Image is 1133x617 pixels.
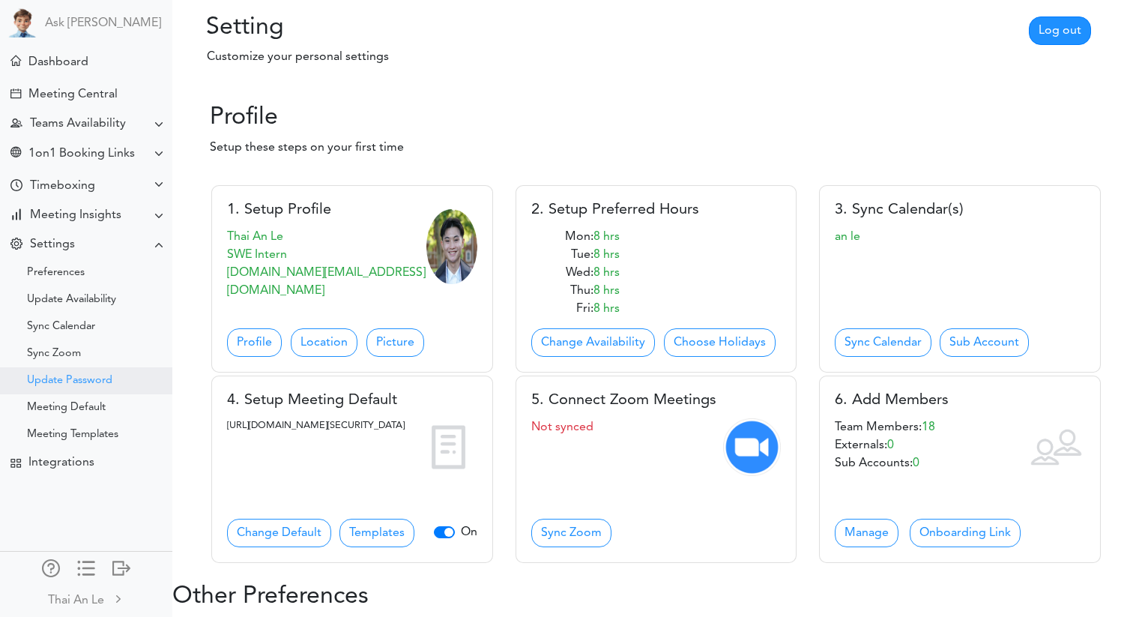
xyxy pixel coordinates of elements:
div: Meeting Dashboard [10,55,21,66]
div: TEAMCAL AI Workflow Apps [10,458,21,469]
a: Change Default [227,519,331,547]
img: Powered by TEAMCAL AI [7,7,37,37]
div: Thai An Le [48,592,104,610]
div: Other Preferences [172,565,1133,611]
span: 8 hrs [593,303,620,315]
a: Manage [835,519,898,547]
span: Thai An Le SWE Intern [DOMAIN_NAME][EMAIL_ADDRESS][DOMAIN_NAME] [227,231,426,297]
div: Teams Availability [30,117,126,131]
a: Choose Holidays [664,328,776,357]
p: Setup these steps on your first time [210,139,1122,157]
h5: 3. Sync Calendar(s) [835,201,1085,219]
div: Create Meeting [10,88,21,99]
div: Meeting Templates [27,431,118,439]
span: 18 [922,421,935,433]
div: Log out [112,559,130,574]
div: Show only icons [77,559,95,574]
div: Manage Members and Externals [42,559,60,574]
div: Meeting Default [27,404,106,412]
div: Team Members: Externals: Sub Accounts: [835,418,939,476]
div: Meeting Central [28,88,118,102]
p: an le [835,228,1085,246]
img: AftpARC50YqwAAAAAElFTkSuQmCC [426,209,477,284]
div: Mon: Tue: Wed: Thu: Fri: [531,228,593,318]
a: Ask [PERSON_NAME] [45,16,161,31]
a: Log out [1029,16,1091,45]
a: Location [291,328,357,357]
span: 0 [887,439,894,451]
a: Change Availability [531,328,655,357]
div: Preferences [27,269,85,277]
span: 8 hrs [593,249,620,261]
div: Meeting Insights [30,208,121,223]
div: Share Meeting Link [10,147,21,161]
div: Dashboard [28,55,88,70]
p: [URL][DOMAIN_NAME][SECURITY_DATA] [227,418,477,433]
span: 0 [913,457,919,469]
a: Sync Calendar [835,328,931,357]
h2: Setting [184,13,481,42]
div: Sync Zoom [27,350,81,358]
div: Sync Calendar [27,323,95,331]
a: Profile [227,328,282,357]
div: Update Availability [27,296,116,304]
div: Profile [210,85,1122,132]
h5: 4. Setup Meeting Default [227,391,477,409]
div: Settings [30,238,75,252]
h5: 6. Add Members [835,391,1085,409]
span: 8 hrs [593,231,620,243]
a: Manage Members and Externals [42,559,60,580]
img: members.png [1027,418,1085,476]
h5: 1. Setup Profile [227,201,477,219]
span: 8 hrs [593,285,620,297]
div: 1on1 Booking Links [28,147,135,161]
a: Change side menu [77,559,95,580]
a: Sync Zoom [531,519,611,547]
div: Time Your Goals [10,179,22,193]
h5: 2. Setup Preferred Hours [531,201,782,219]
p: Not synced [531,418,782,436]
h5: 5. Connect Zoom Meetings [531,391,782,409]
a: Sub Account [940,328,1029,357]
div: Timeboxing [30,179,95,193]
label: On [461,523,477,541]
a: Templates [339,519,414,547]
div: Update Password [27,377,112,385]
span: 8 hrs [593,267,620,279]
a: Onboarding Link [910,519,1021,547]
img: zoom.png [723,418,781,476]
a: Picture [366,328,424,357]
div: Integrations [28,456,94,470]
img: default.png [420,418,477,476]
p: Customize your personal settings [184,48,856,66]
a: Thai An Le [1,582,171,616]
